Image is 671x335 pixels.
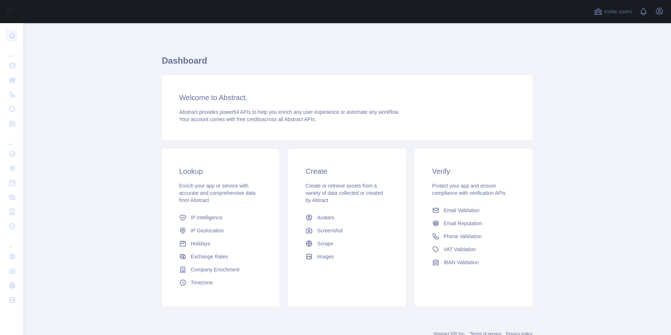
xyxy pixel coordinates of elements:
span: free credits [237,116,262,122]
span: Screenshot [317,227,343,234]
span: Exchange Rates [191,253,228,260]
a: IP Intelligence [176,211,265,224]
a: VAT Validation [429,243,518,256]
a: Scrape [303,237,391,250]
span: IBAN Validation [444,259,479,266]
h3: Create [305,166,388,176]
span: Phone Validation [444,233,482,240]
a: Company Enrichment [176,263,265,276]
span: Invite users [604,8,632,16]
span: Avatars [317,214,334,221]
span: Company Enrichment [191,266,240,273]
a: Email Reputation [429,217,518,230]
button: Invite users [592,6,633,17]
div: ... [6,234,17,249]
span: Holidays [191,240,210,247]
h3: Welcome to Abstract. [179,93,515,103]
a: Avatars [303,211,391,224]
a: IBAN Validation [429,256,518,269]
span: Your account comes with across all Abstract APIs. [179,116,316,122]
span: Email Reputation [444,220,482,227]
a: Holidays [176,237,265,250]
a: Screenshot [303,224,391,237]
span: Create or retrieve assets from a variety of data collected or created by Abtract [305,183,383,203]
h1: Dashboard [162,55,532,72]
span: Enrich your app or service with accurate and comprehensive data from Abstract [179,183,256,203]
span: IP Intelligence [191,214,223,221]
span: Scrape [317,240,333,247]
div: ... [6,132,17,146]
span: Images [317,253,334,260]
a: Images [303,250,391,263]
a: Email Validation [429,204,518,217]
span: Abstract provides powerful APIs to help you enrich any user experience or automate any workflow. [179,109,400,115]
span: VAT Validation [444,246,476,253]
a: Timezone [176,276,265,289]
h3: Verify [432,166,515,176]
span: Timezone [191,279,213,286]
h3: Lookup [179,166,262,176]
a: IP Geolocation [176,224,265,237]
a: Exchange Rates [176,250,265,263]
span: Protect your app and ensure compliance with verification APIs [432,183,506,196]
span: Email Validation [444,207,480,214]
span: IP Geolocation [191,227,224,234]
div: ... [6,43,17,58]
a: Phone Validation [429,230,518,243]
